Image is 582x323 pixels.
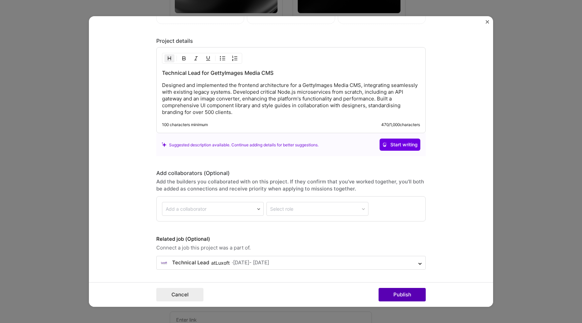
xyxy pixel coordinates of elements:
img: Bold [181,56,187,61]
p: Designed and implemented the frontend architecture for a GettyImages Media CMS, integrating seaml... [162,82,420,116]
img: OL [232,56,237,61]
button: Publish [379,288,426,301]
h3: Technical Lead for GettyImages Media CMS [162,69,420,77]
div: Add collaborators (Optional) [156,170,426,177]
img: UL [220,56,225,61]
div: at Luxoft [211,259,230,266]
i: icon SuggestedTeams [162,142,166,147]
label: Related job (Optional) [156,235,426,243]
span: Start writing [382,141,418,148]
button: Cancel [156,288,203,301]
div: Add the builders you collaborated with on this project. If they confirm that you’ve worked togeth... [156,178,426,192]
div: Project details [156,37,426,45]
i: icon CrystalBallWhite [382,142,387,147]
button: Start writing [380,139,420,151]
div: Suggested description available. Continue adding details for better suggestions. [162,141,319,148]
img: Heading [167,56,172,61]
div: 470 / 1,000 characters [381,122,420,127]
img: Underline [205,56,211,61]
img: Company logo [160,259,168,267]
div: · [DATE] - [DATE] [232,259,269,266]
img: Italic [193,56,199,61]
img: drop icon [257,207,261,211]
img: Divider [215,54,216,62]
div: Add a collaborator [166,205,206,212]
div: 100 characters minimum [162,122,208,127]
div: Technical Lead [172,259,209,266]
button: Close [486,20,489,27]
span: Connect a job this project was a part of. [156,244,426,252]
